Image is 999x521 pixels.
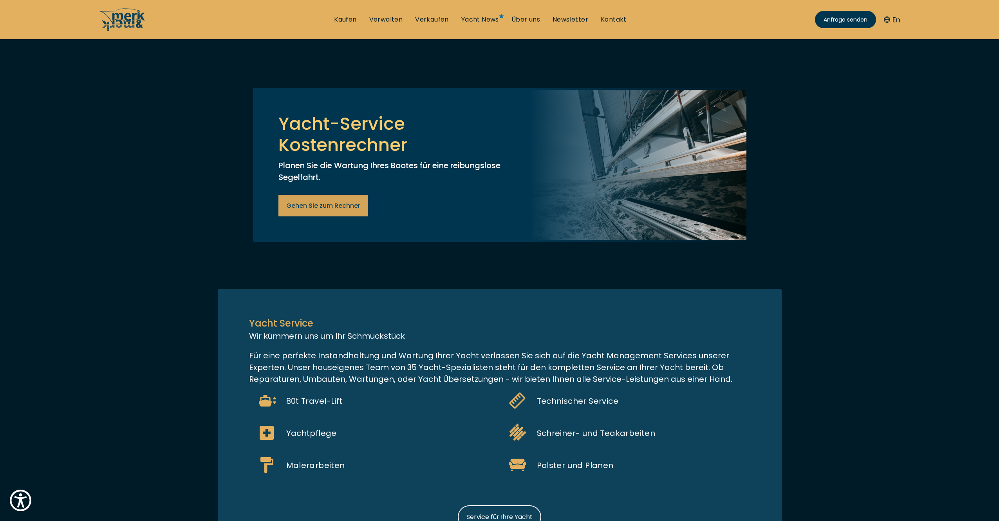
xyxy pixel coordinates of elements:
button: En [884,15,900,25]
a: Verkaufen [415,15,449,24]
a: Über uns [511,15,540,24]
span: Polster und Planen [537,460,614,471]
h5: Yacht-Service Kostenrechner [278,113,506,156]
p: Yacht Service [249,316,750,330]
a: Yacht News [461,15,499,24]
p: Wir kümmern uns um Ihr Schmuckstück [249,330,750,342]
span: Anfrage senden [824,16,867,24]
span: Malerarbeiten [286,460,345,471]
a: Kontakt [601,15,627,24]
p: Planen Sie die Wartung Ihres Bootes für eine reibungslose Segelfahrt. [278,160,506,183]
a: Anfrage senden [815,11,876,28]
a: Verwalten [369,15,403,24]
span: Schreiner- und Teakarbeiten [537,428,656,439]
span: 80t Travel-Lift [286,396,343,407]
p: Für eine perfekte Instandhaltung und Wartung Ihrer Yacht verlassen Sie sich auf die Yacht Managem... [249,350,750,385]
span: Gehen Sie zum Rechner [286,201,360,211]
a: Kaufen [334,15,356,24]
a: Newsletter [553,15,588,24]
span: Yachtpflege [286,428,337,439]
button: Show Accessibility Preferences [8,488,33,513]
a: Gehen Sie zum Rechner [278,195,368,216]
span: Technischer Service [537,396,619,407]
